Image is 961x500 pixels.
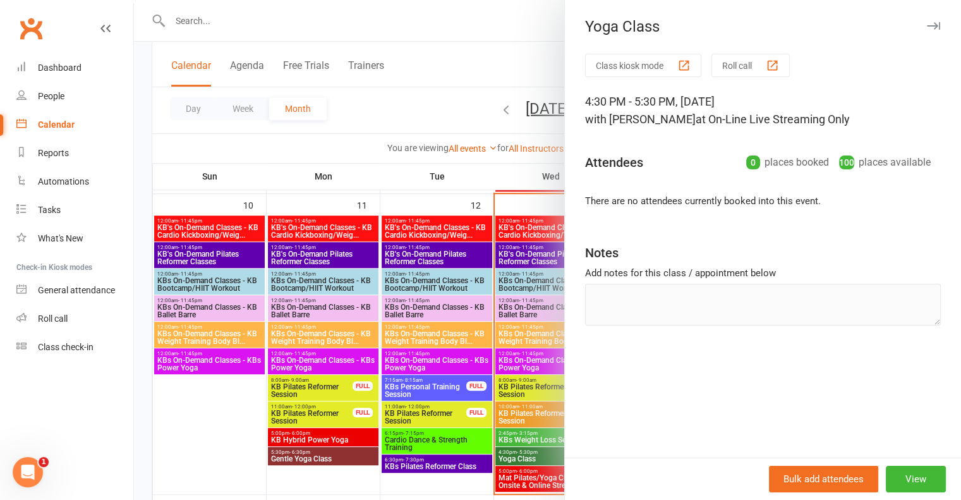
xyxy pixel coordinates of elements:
[38,119,75,130] div: Calendar
[16,111,133,139] a: Calendar
[38,91,64,101] div: People
[16,276,133,305] a: General attendance kiosk mode
[746,154,829,171] div: places booked
[38,148,69,158] div: Reports
[38,176,89,186] div: Automations
[38,233,83,243] div: What's New
[585,193,941,209] li: There are no attendees currently booked into this event.
[38,314,68,324] div: Roll call
[585,154,643,171] div: Attendees
[886,466,946,492] button: View
[696,113,850,126] span: at On-Line Live Streaming Only
[15,13,47,44] a: Clubworx
[585,244,619,262] div: Notes
[585,265,941,281] div: Add notes for this class / appointment below
[38,342,94,352] div: Class check-in
[16,54,133,82] a: Dashboard
[39,457,49,467] span: 1
[16,224,133,253] a: What's New
[585,54,701,77] button: Class kiosk mode
[16,305,133,333] a: Roll call
[16,196,133,224] a: Tasks
[16,333,133,362] a: Class kiosk mode
[839,154,931,171] div: places available
[769,466,878,492] button: Bulk add attendees
[16,82,133,111] a: People
[711,54,790,77] button: Roll call
[746,155,760,169] div: 0
[839,155,854,169] div: 100
[38,63,82,73] div: Dashboard
[13,457,43,487] iframe: Intercom live chat
[565,18,961,35] div: Yoga Class
[38,205,61,215] div: Tasks
[16,139,133,168] a: Reports
[38,285,115,295] div: General attendance
[16,168,133,196] a: Automations
[585,113,696,126] span: with [PERSON_NAME]
[585,93,941,128] div: 4:30 PM - 5:30 PM, [DATE]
